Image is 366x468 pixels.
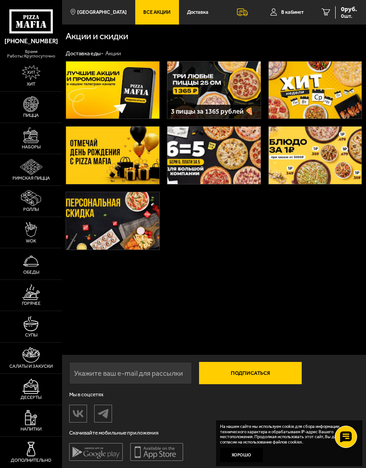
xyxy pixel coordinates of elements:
span: Обеды [23,270,39,275]
span: Наборы [22,145,41,149]
span: Хит [27,82,35,86]
span: Роллы [23,207,39,212]
p: На нашем сайте мы используем cookie для сбора информации технического характера и обрабатываем IP... [220,424,354,444]
span: Доставка [187,10,208,15]
button: Хорошо [220,448,263,462]
span: Скачивайте мобильные приложения [69,430,183,436]
span: Напитки [21,427,42,431]
button: Подписаться [199,362,302,384]
img: tg [95,406,112,421]
span: 0 руб. [341,6,357,12]
img: vk [70,406,87,421]
span: 0 шт. [341,13,357,19]
span: Все Акции [143,10,171,15]
span: В кабинет [281,10,304,15]
span: Горячее [22,301,41,306]
h1: Акции и скидки [66,32,184,41]
span: Мы в соцсетях [69,391,183,398]
span: Салаты и закуски [9,364,53,369]
span: Римская пицца [12,176,50,181]
span: Десерты [21,395,42,400]
a: Доставка еды- [66,50,104,57]
a: 3 пиццы за 1365 рублей 🍕 [167,61,261,119]
span: Дополнительно [11,458,51,463]
div: Акции [105,50,121,57]
span: Пицца [23,113,39,118]
span: Супы [25,333,37,337]
input: Укажите ваш e-mail для рассылки [69,362,192,384]
span: WOK [26,239,36,243]
span: [GEOGRAPHIC_DATA] [77,10,127,15]
h3: 3 пиццы за 1365 рублей 🍕 [171,108,257,115]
